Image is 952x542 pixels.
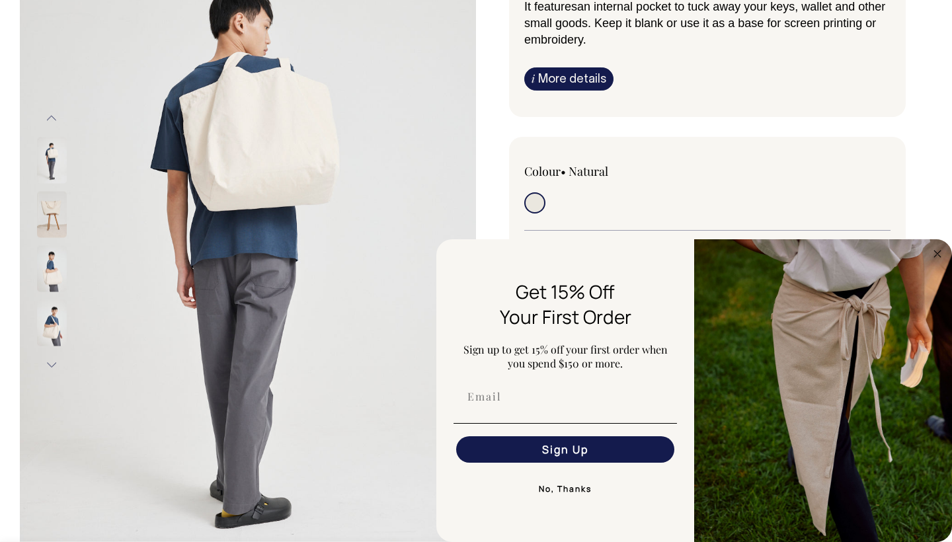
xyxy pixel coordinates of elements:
[463,342,668,370] span: Sign up to get 15% off your first order when you spend $150 or more.
[500,304,631,329] span: Your First Order
[454,423,677,424] img: underline
[37,246,67,292] img: natural
[694,239,952,542] img: 5e34ad8f-4f05-4173-92a8-ea475ee49ac9.jpeg
[930,246,945,262] button: Close dialog
[569,163,608,179] label: Natural
[436,239,952,542] div: FLYOUT Form
[42,104,61,134] button: Previous
[42,350,61,380] button: Next
[516,279,615,304] span: Get 15% Off
[524,163,671,179] div: Colour
[456,436,674,463] button: Sign Up
[37,300,67,346] img: natural
[454,476,677,502] button: No, Thanks
[37,192,67,238] img: natural
[561,163,566,179] span: •
[532,71,535,85] span: i
[456,383,674,410] input: Email
[37,137,67,184] img: natural
[524,67,614,91] a: iMore details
